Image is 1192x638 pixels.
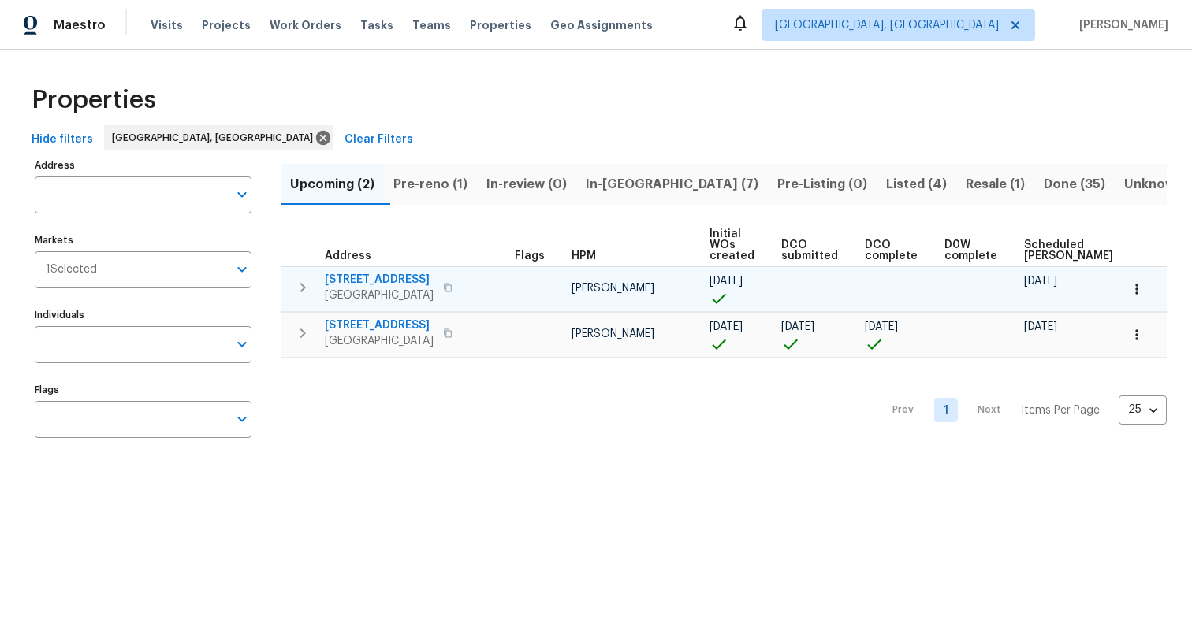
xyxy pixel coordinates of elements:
[325,317,434,333] span: [STREET_ADDRESS]
[515,250,545,262] span: Flags
[202,17,251,33] span: Projects
[32,92,156,108] span: Properties
[966,173,1025,195] span: Resale (1)
[777,173,867,195] span: Pre-Listing (0)
[35,385,251,395] label: Flags
[35,310,251,320] label: Individuals
[104,125,333,150] div: [GEOGRAPHIC_DATA], [GEOGRAPHIC_DATA]
[944,239,997,262] span: D0W complete
[710,321,743,332] span: [DATE]
[1024,239,1113,262] span: Scheduled [PERSON_NAME]
[345,130,413,150] span: Clear Filters
[325,250,371,262] span: Address
[710,276,743,287] span: [DATE]
[46,263,97,276] span: 1 Selected
[550,17,653,33] span: Geo Assignments
[865,321,898,332] span: [DATE]
[877,367,1167,454] nav: Pagination Navigation
[1073,17,1168,33] span: [PERSON_NAME]
[412,17,451,33] span: Teams
[231,333,253,355] button: Open
[325,287,434,303] span: [GEOGRAPHIC_DATA]
[231,258,253,280] button: Open
[54,17,106,33] span: Maestro
[338,125,419,154] button: Clear Filters
[325,333,434,349] span: [GEOGRAPHIC_DATA]
[325,272,434,287] span: [STREET_ADDRESS]
[231,408,253,430] button: Open
[572,283,654,294] span: [PERSON_NAME]
[781,321,814,332] span: [DATE]
[934,398,958,422] a: Goto page 1
[1119,389,1167,430] div: 25
[35,161,251,170] label: Address
[360,20,393,31] span: Tasks
[886,173,947,195] span: Listed (4)
[1044,173,1105,195] span: Done (35)
[486,173,567,195] span: In-review (0)
[572,250,596,262] span: HPM
[1024,276,1057,287] span: [DATE]
[1021,402,1100,418] p: Items Per Page
[586,173,758,195] span: In-[GEOGRAPHIC_DATA] (7)
[112,130,319,146] span: [GEOGRAPHIC_DATA], [GEOGRAPHIC_DATA]
[25,125,99,154] button: Hide filters
[572,328,654,339] span: [PERSON_NAME]
[781,239,838,262] span: DCO submitted
[710,228,754,262] span: Initial WOs created
[470,17,531,33] span: Properties
[1024,321,1057,332] span: [DATE]
[290,173,374,195] span: Upcoming (2)
[231,184,253,206] button: Open
[32,130,93,150] span: Hide filters
[393,173,467,195] span: Pre-reno (1)
[151,17,183,33] span: Visits
[35,236,251,245] label: Markets
[270,17,341,33] span: Work Orders
[865,239,918,262] span: DCO complete
[775,17,999,33] span: [GEOGRAPHIC_DATA], [GEOGRAPHIC_DATA]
